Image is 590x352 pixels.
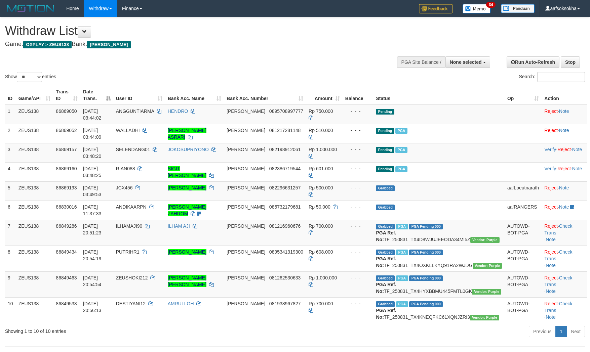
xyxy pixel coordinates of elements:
th: Action [542,86,587,105]
td: 6 [5,201,16,220]
span: Pending [376,109,394,115]
span: Marked by aafchomsokheang [395,166,407,172]
a: Reject [544,185,558,190]
a: Next [566,326,585,337]
img: MOTION_logo.png [5,3,56,13]
a: [PERSON_NAME] ASRARI [168,128,206,140]
a: Note [546,237,556,242]
a: AMRULLOH [168,301,194,306]
th: Op: activate to sort column ascending [505,86,542,105]
td: · [542,201,587,220]
b: PGA Ref. No: [376,230,396,242]
span: [DATE] 20:51:23 [83,223,102,235]
span: Rp 601.000 [309,166,333,171]
td: 5 [5,181,16,201]
span: Copy 082296631257 to clipboard [269,185,301,190]
span: SELENDANG01 [116,147,150,152]
span: Rp 700.000 [309,223,333,229]
h4: Game: Bank: [5,41,387,48]
span: OXPLAY > ZEUS138 [23,41,72,48]
td: 2 [5,124,16,143]
span: [DATE] 11:37:33 [83,204,102,216]
td: 10 [5,297,16,323]
span: 86869160 [56,166,77,171]
td: · · [542,220,587,246]
span: 86869050 [56,108,77,114]
td: ZEUS138 [16,246,53,271]
span: Marked by aafchomsokheang [395,128,407,134]
span: PGA Pending [409,301,443,307]
span: Marked by aafRornrotha [396,275,408,281]
td: AUTOWD-BOT-PGA [505,220,542,246]
span: [PERSON_NAME] [227,147,265,152]
div: - - - [345,249,371,255]
span: Rp 50.000 [309,204,330,210]
img: panduan.png [501,4,535,13]
th: Bank Acc. Name: activate to sort column ascending [165,86,224,105]
td: AUTOWD-BOT-PGA [505,246,542,271]
a: [PERSON_NAME] ZAHROM [168,204,206,216]
b: PGA Ref. No: [376,256,396,268]
td: aafRANGERS [505,201,542,220]
th: Game/API: activate to sort column ascending [16,86,53,105]
span: 86849463 [56,275,77,280]
td: ZEUS138 [16,201,53,220]
a: Note [546,289,556,294]
span: [PERSON_NAME] [227,108,265,114]
a: Reject [544,204,558,210]
span: ILHAMAJI90 [116,223,143,229]
div: - - - [345,108,371,115]
span: Marked by aafRornrotha [396,301,408,307]
span: Vendor URL: https://trx4.1velocity.biz [470,237,500,243]
a: Reject [557,166,571,171]
span: Rp 510.000 [309,128,333,133]
span: [DATE] 03:49:53 [83,185,102,197]
td: AUTOWD-BOT-PGA [505,297,542,323]
a: [PERSON_NAME] [168,185,206,190]
span: Grabbed [376,185,395,191]
td: TF_250831_TX4KNEQFKC61XQNJZRI3 [373,297,504,323]
a: Verify [544,166,556,171]
a: Note [572,166,582,171]
span: [PERSON_NAME] [227,223,265,229]
td: · · [542,271,587,297]
img: Button%20Memo.svg [463,4,491,13]
td: 1 [5,105,16,124]
span: 86849533 [56,301,77,306]
a: JOKOSUPRIYONO [168,147,209,152]
td: 4 [5,162,16,181]
td: · · [542,162,587,181]
div: PGA Site Balance / [397,56,445,68]
span: Rp 1.000.000 [309,275,337,280]
span: 86869157 [56,147,77,152]
td: ZEUS138 [16,124,53,143]
td: · [542,181,587,201]
span: PGA Pending [409,275,443,281]
span: DESTIYANI12 [116,301,146,306]
a: Note [559,204,569,210]
span: Copy 0895341319300 to clipboard [269,249,303,255]
span: PGA Pending [409,250,443,255]
th: Status [373,86,504,105]
a: Stop [561,56,580,68]
a: [PERSON_NAME] [PERSON_NAME] [168,275,206,287]
span: Pending [376,128,394,134]
span: Grabbed [376,205,395,210]
b: PGA Ref. No: [376,282,396,294]
td: · · [542,246,587,271]
span: [DATE] 03:48:25 [83,166,102,178]
select: Showentries [17,72,42,82]
a: Note [559,128,569,133]
span: ZEUSHOKI212 [116,275,148,280]
td: TF_250831_TX4HYXBBMU445FMTL0GK [373,271,504,297]
a: Note [572,147,582,152]
span: Marked by aafchomsokheang [395,147,407,153]
a: Check Trans [544,301,572,313]
td: TF_250831_TX4OXKLLKYQ91RA2WJDG [373,246,504,271]
span: Vendor URL: https://trx4.1velocity.biz [473,263,502,269]
div: - - - [345,204,371,210]
th: Date Trans.: activate to sort column descending [80,86,113,105]
span: RIAN088 [116,166,135,171]
span: Marked by aafRornrotha [396,224,408,229]
span: Vendor URL: https://trx4.1velocity.biz [470,315,499,320]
